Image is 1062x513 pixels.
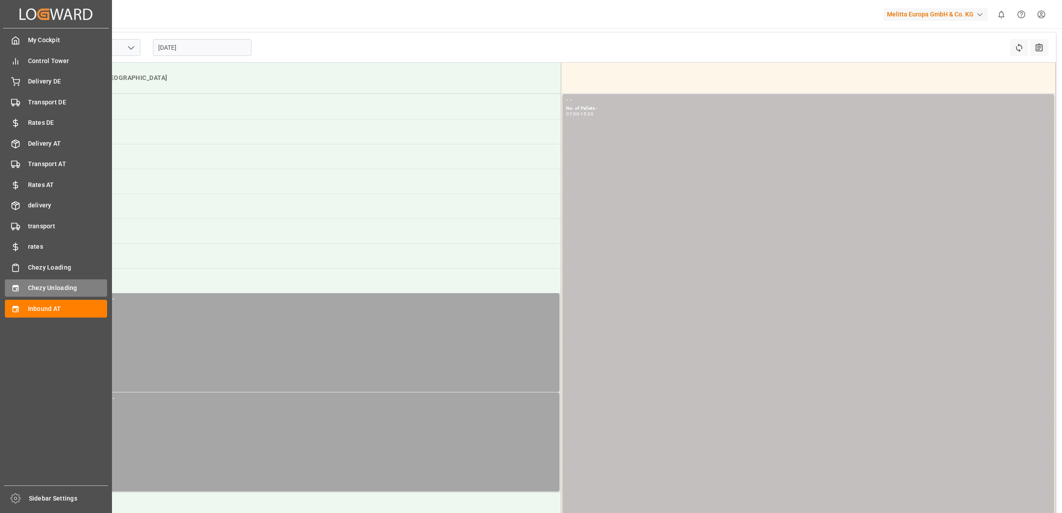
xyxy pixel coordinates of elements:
a: My Cockpit [5,32,107,49]
div: 15:30 [580,112,593,116]
a: Transport DE [5,93,107,111]
a: Rates DE [5,114,107,131]
a: Inbound AT [5,300,107,317]
span: Inbound AT [28,304,108,314]
span: Sidebar Settings [29,494,108,503]
button: Melitta Europa GmbH & Co. KG [883,6,991,23]
a: Delivery AT [5,135,107,152]
span: Rates AT [28,180,108,190]
a: Delivery DE [5,73,107,90]
span: Chezy Loading [28,263,108,272]
div: Inbound [GEOGRAPHIC_DATA] [74,70,554,86]
a: delivery [5,197,107,214]
div: 07:00 [566,112,579,116]
button: open menu [124,41,137,55]
a: Transport AT [5,155,107,173]
span: transport [28,222,108,231]
span: rates [28,242,108,251]
span: delivery [28,201,108,210]
button: show 0 new notifications [991,4,1011,24]
div: - - [566,96,1050,105]
span: Transport AT [28,159,108,169]
a: Rates AT [5,176,107,193]
span: Control Tower [28,56,108,66]
a: rates [5,238,107,255]
div: No. of Pallets - [72,403,556,411]
div: No. of Pallets - [72,304,556,311]
span: Chezy Unloading [28,283,108,293]
a: transport [5,217,107,235]
div: No. of Pallets - [566,105,1050,112]
span: Transport DE [28,98,108,107]
span: Delivery DE [28,77,108,86]
input: DD.MM.YYYY [153,39,252,56]
button: Help Center [1011,4,1031,24]
span: My Cockpit [28,36,108,45]
a: Chezy Unloading [5,279,107,297]
div: Other - Others - - [72,394,556,403]
span: Rates DE [28,118,108,127]
div: Other - Others - - [72,295,556,304]
div: - [579,112,580,116]
span: Delivery AT [28,139,108,148]
div: Melitta Europa GmbH & Co. KG [883,8,988,21]
a: Chezy Loading [5,258,107,276]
